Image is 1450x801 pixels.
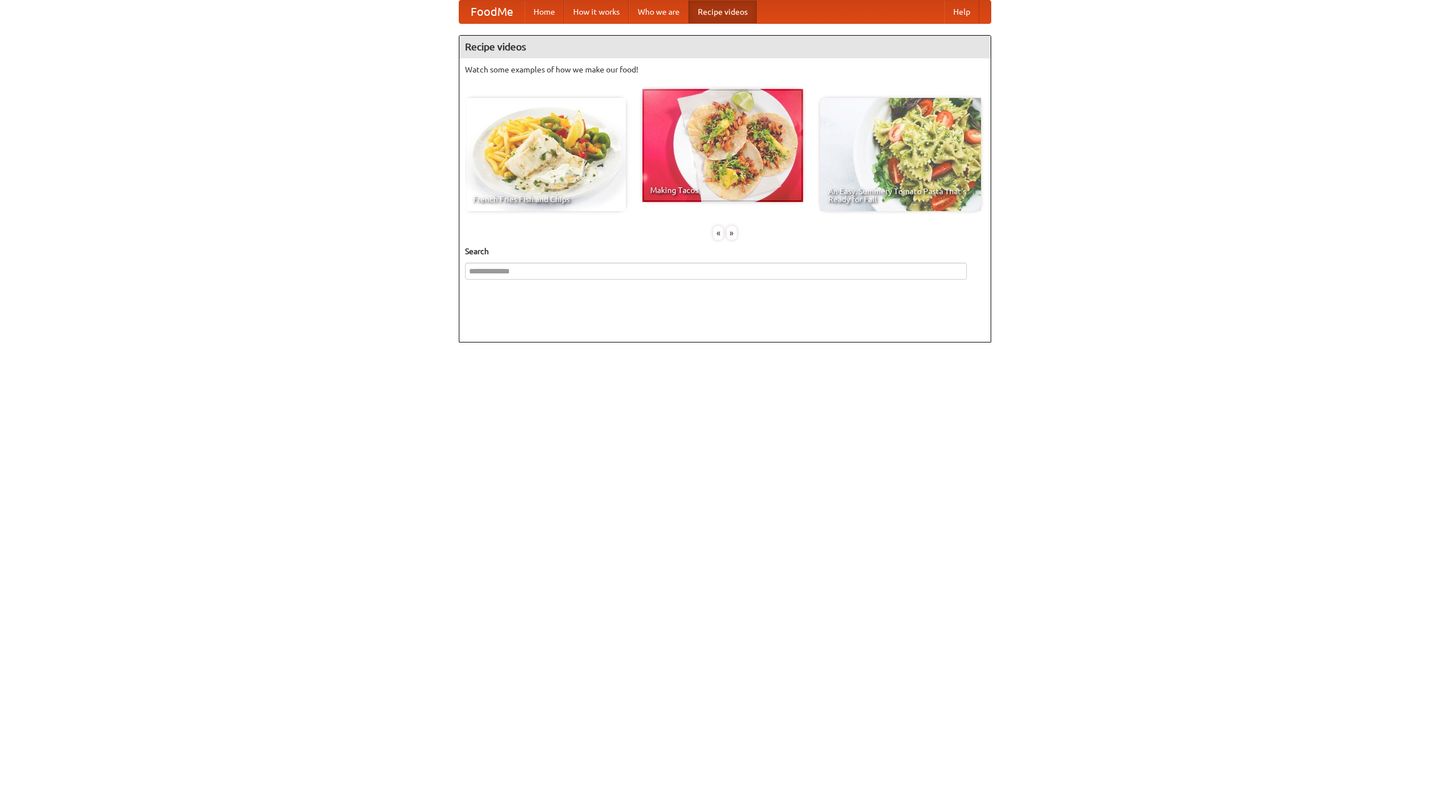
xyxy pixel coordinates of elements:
[465,246,985,257] h5: Search
[564,1,629,23] a: How it works
[524,1,564,23] a: Home
[650,186,795,194] span: Making Tacos
[459,1,524,23] a: FoodMe
[465,64,985,75] p: Watch some examples of how we make our food!
[713,226,723,240] div: «
[473,195,618,203] span: French Fries Fish and Chips
[642,89,803,202] a: Making Tacos
[689,1,757,23] a: Recipe videos
[820,98,981,211] a: An Easy, Summery Tomato Pasta That's Ready for Fall
[727,226,737,240] div: »
[944,1,979,23] a: Help
[629,1,689,23] a: Who we are
[459,36,991,58] h4: Recipe videos
[828,187,973,203] span: An Easy, Summery Tomato Pasta That's Ready for Fall
[465,98,626,211] a: French Fries Fish and Chips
